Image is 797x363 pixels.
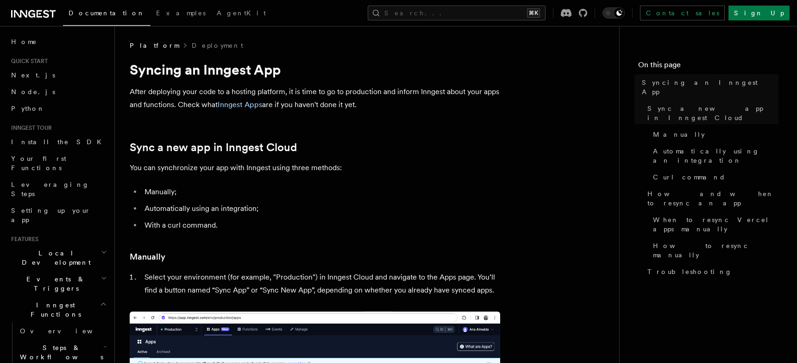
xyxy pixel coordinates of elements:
a: Setting up your app [7,202,109,228]
a: Leveraging Steps [7,176,109,202]
a: Next.js [7,67,109,83]
span: Local Development [7,248,101,267]
span: Curl command [653,172,726,182]
span: Manually [653,130,705,139]
p: You can synchronize your app with Inngest using three methods: [130,161,500,174]
a: Manually [649,126,778,143]
a: Syncing an Inngest App [638,74,778,100]
a: Automatically using an integration [649,143,778,169]
li: Select your environment (for example, "Production") in Inngest Cloud and navigate to the Apps pag... [142,271,500,297]
span: Automatically using an integration [653,146,778,165]
span: Documentation [69,9,145,17]
button: Events & Triggers [7,271,109,297]
button: Inngest Functions [7,297,109,323]
span: Features [7,236,38,243]
a: Python [7,100,109,117]
span: Quick start [7,57,48,65]
span: AgentKit [217,9,266,17]
span: How to resync manually [653,241,778,260]
span: Python [11,105,45,112]
a: Sync a new app in Inngest Cloud [130,141,297,154]
a: Install the SDK [7,134,109,150]
button: Toggle dark mode [602,7,625,19]
span: Install the SDK [11,138,107,146]
a: Documentation [63,3,151,26]
a: Examples [151,3,211,25]
a: How to resync manually [649,237,778,263]
a: Your first Functions [7,150,109,176]
a: Manually [130,250,165,263]
a: Curl command [649,169,778,185]
h1: Syncing an Inngest App [130,61,500,78]
a: Node.js [7,83,109,100]
a: AgentKit [211,3,271,25]
a: When to resync Vercel apps manually [649,211,778,237]
button: Search...⌘K [368,6,546,20]
span: Inngest Functions [7,300,100,319]
span: Steps & Workflows [16,343,103,362]
span: Examples [156,9,206,17]
span: Home [11,37,37,46]
a: Troubleshooting [644,263,778,280]
span: Syncing an Inngest App [642,78,778,96]
span: How and when to resync an app [647,189,778,208]
button: Local Development [7,245,109,271]
a: Inngest Apps [218,100,262,109]
a: Contact sales [640,6,725,20]
a: Overview [16,323,109,339]
a: Sync a new app in Inngest Cloud [644,100,778,126]
h4: On this page [638,59,778,74]
span: Sync a new app in Inngest Cloud [647,104,778,122]
span: Troubleshooting [647,267,732,276]
li: Manually; [142,185,500,198]
li: Automatically using an integration; [142,202,500,215]
a: Deployment [192,41,243,50]
a: Home [7,33,109,50]
span: Events & Triggers [7,274,101,293]
p: After deploying your code to a hosting platform, it is time to go to production and inform Innges... [130,85,500,111]
span: Inngest tour [7,124,52,132]
kbd: ⌘K [527,8,540,18]
li: With a curl command. [142,219,500,232]
span: Platform [130,41,179,50]
a: How and when to resync an app [644,185,778,211]
span: Overview [20,327,115,335]
span: Node.js [11,88,55,96]
span: When to resync Vercel apps manually [653,215,778,234]
span: Your first Functions [11,155,66,172]
a: Sign Up [728,6,790,20]
span: Setting up your app [11,207,91,223]
span: Leveraging Steps [11,181,89,197]
span: Next.js [11,71,55,79]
